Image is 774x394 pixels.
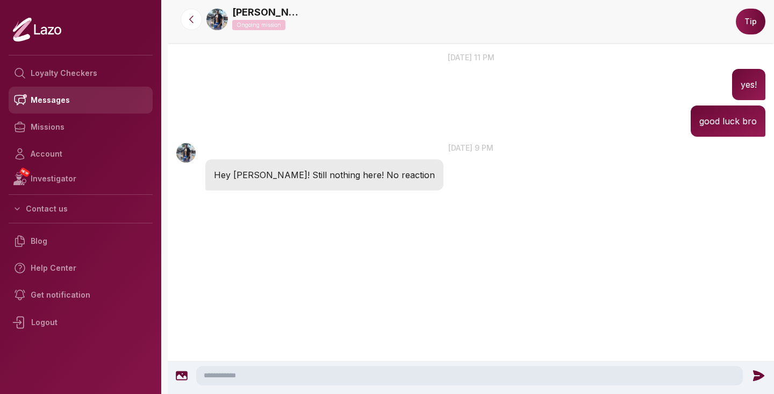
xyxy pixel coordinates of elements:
a: [PERSON_NAME] [232,5,302,20]
a: Get notification [9,282,153,308]
a: NEWInvestigator [9,167,153,190]
div: Logout [9,308,153,336]
p: Ongoing mission [232,20,285,30]
img: bc6a081c-77fc-4828-a149-e22f7ff3354e [206,9,228,30]
p: [DATE] 9 pm [168,142,774,153]
a: Blog [9,228,153,255]
a: Missions [9,114,153,140]
p: good luck bro [699,114,757,128]
a: Account [9,140,153,167]
button: Contact us [9,199,153,219]
a: Loyalty Checkers [9,60,153,87]
p: Hey [PERSON_NAME]! Still nothing here! No reaction [214,168,435,182]
a: Help Center [9,255,153,282]
p: yes! [741,78,757,92]
button: Tip [736,9,765,34]
a: Messages [9,87,153,114]
span: NEW [19,167,31,178]
p: [DATE] 11 pm [168,52,774,63]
